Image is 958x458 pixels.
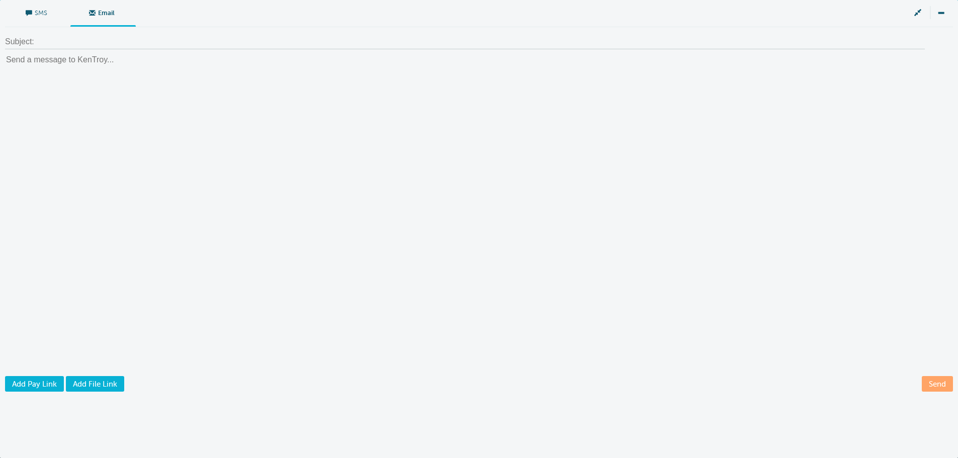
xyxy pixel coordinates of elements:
[5,376,64,392] a: Add Pay Link
[66,376,124,392] a: Add File Link
[73,380,117,388] span: Add File Link
[12,380,57,388] span: Add Pay Link
[5,35,925,49] input: Subject:
[922,376,953,392] a: Send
